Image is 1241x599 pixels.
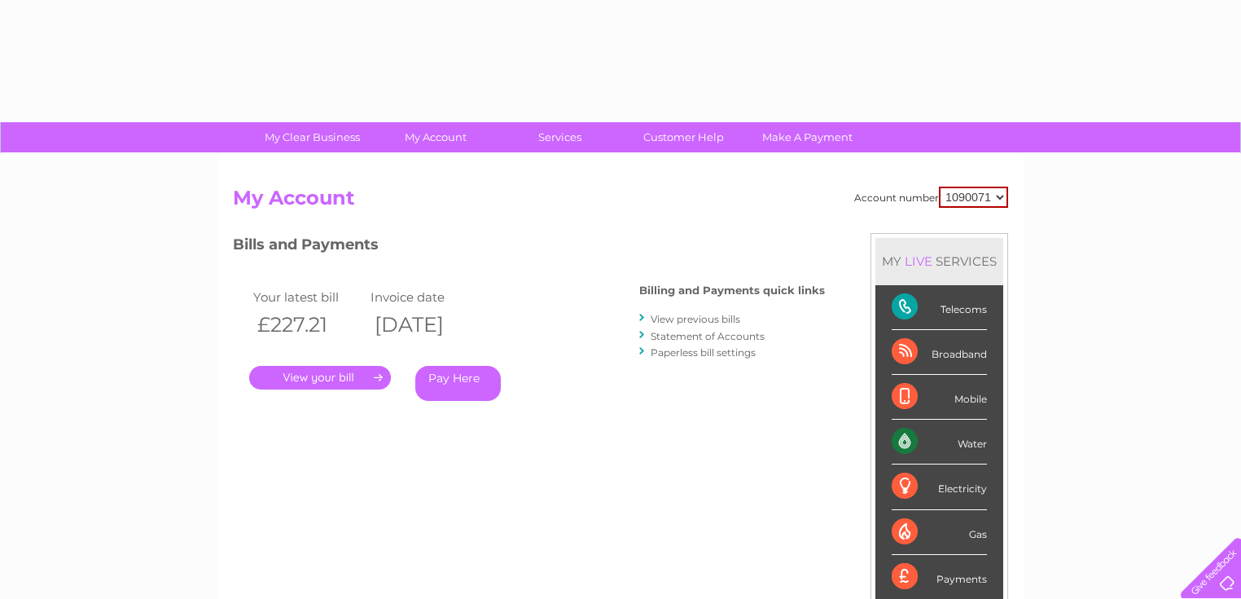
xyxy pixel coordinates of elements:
[875,238,1003,284] div: MY SERVICES
[901,253,936,269] div: LIVE
[854,187,1008,208] div: Account number
[892,330,987,375] div: Broadband
[369,122,503,152] a: My Account
[892,510,987,555] div: Gas
[651,330,765,342] a: Statement of Accounts
[892,555,987,599] div: Payments
[245,122,379,152] a: My Clear Business
[639,284,825,297] h4: Billing and Payments quick links
[366,308,484,341] th: [DATE]
[740,122,875,152] a: Make A Payment
[415,366,501,401] a: Pay Here
[616,122,751,152] a: Customer Help
[249,286,366,308] td: Your latest bill
[651,313,740,325] a: View previous bills
[892,375,987,420] div: Mobile
[651,346,756,359] a: Paperless bill settings
[233,187,1008,218] h2: My Account
[892,420,987,465] div: Water
[892,285,987,330] div: Telecoms
[233,233,825,262] h3: Bills and Payments
[366,286,484,308] td: Invoice date
[493,122,627,152] a: Services
[249,308,366,341] th: £227.21
[892,465,987,509] div: Electricity
[249,366,391,390] a: .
